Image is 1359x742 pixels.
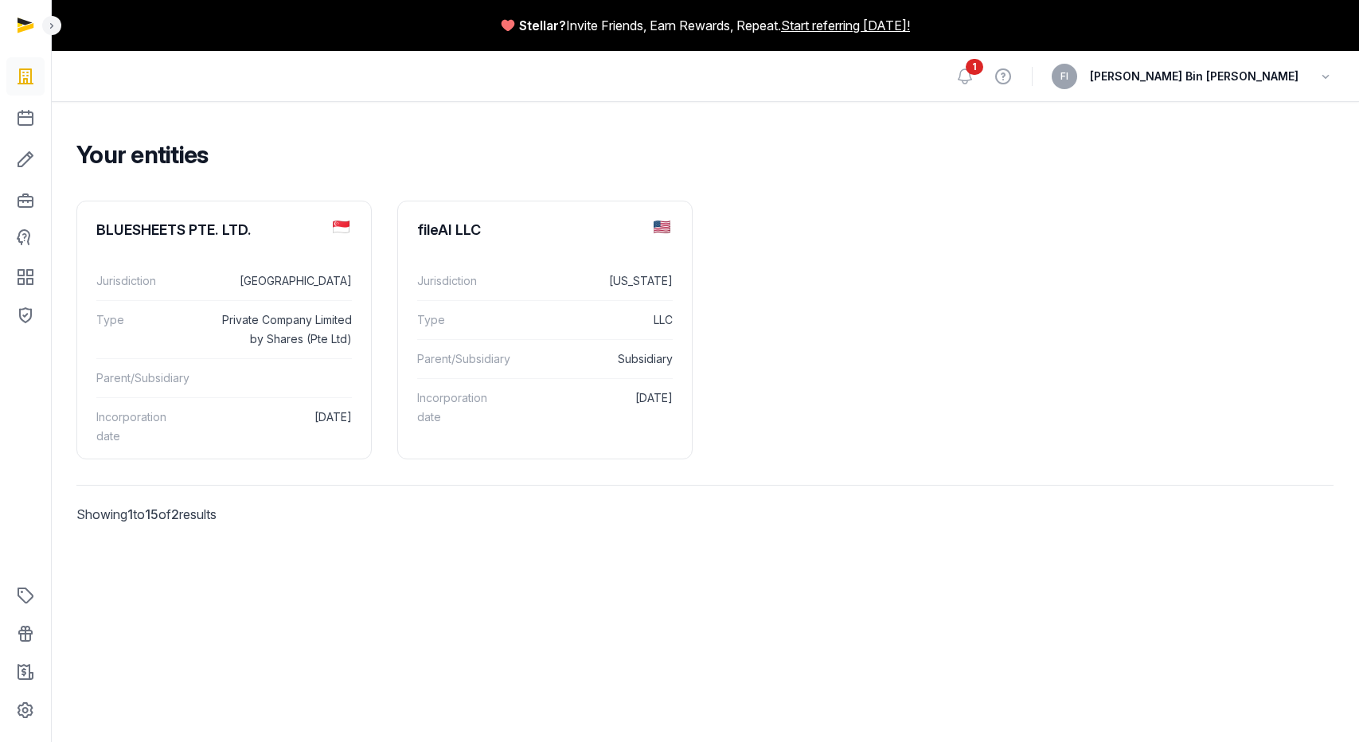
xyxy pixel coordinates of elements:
dt: Type [96,310,193,349]
button: FI [1052,64,1077,89]
a: BLUESHEETS PTE. LTD.Jurisdiction[GEOGRAPHIC_DATA]TypePrivate Company Limited by Shares (Pte Ltd)P... [77,201,371,468]
dt: Jurisdiction [417,271,514,291]
h2: Your entities [76,140,1321,169]
dt: Parent/Subsidiary [96,369,193,388]
span: Stellar? [519,16,566,35]
a: fileAI LLCJurisdiction[US_STATE]TypeLLCParent/SubsidiarySubsidiaryIncorporation date[DATE] [398,201,692,449]
dd: LLC [527,310,673,330]
a: Start referring [DATE]! [781,16,910,35]
img: us.png [654,221,670,233]
dd: [US_STATE] [527,271,673,291]
span: FI [1060,72,1068,81]
span: 1 [127,506,133,522]
img: sg.png [333,221,350,233]
dd: Private Company Limited by Shares (Pte Ltd) [206,310,352,349]
div: BLUESHEETS PTE. LTD. [96,221,252,240]
span: 2 [171,506,179,522]
dt: Jurisdiction [96,271,193,291]
dd: [DATE] [527,389,673,427]
dd: Subsidiary [527,350,673,369]
span: [PERSON_NAME] Bin [PERSON_NAME] [1090,67,1298,86]
span: 1 [966,59,983,75]
div: fileAI LLC [417,221,481,240]
p: Showing to of results [76,486,372,543]
dt: Incorporation date [417,389,514,427]
dd: [DATE] [206,408,352,446]
dt: Incorporation date [96,408,193,446]
span: 15 [145,506,158,522]
dt: Parent/Subsidiary [417,350,514,369]
dt: Type [417,310,514,330]
dd: [GEOGRAPHIC_DATA] [206,271,352,291]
